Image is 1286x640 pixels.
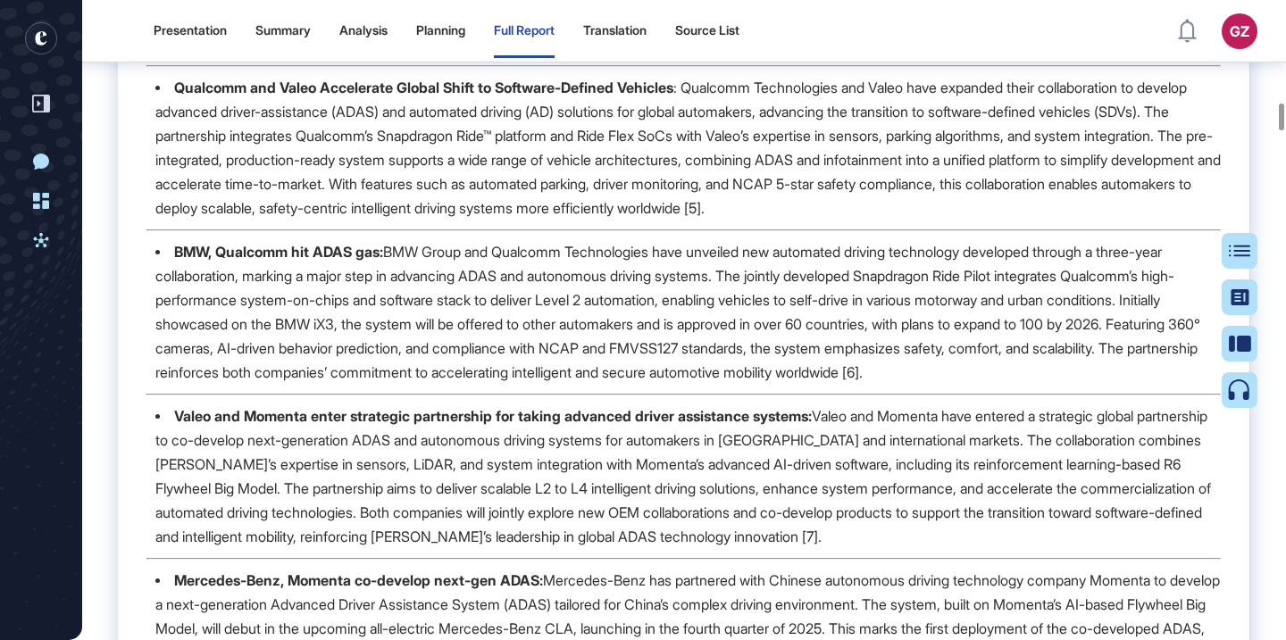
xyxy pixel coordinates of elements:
div: Source List [675,23,739,38]
div: Full Report [494,23,555,38]
div: Translation [583,23,647,38]
div: entrapeer-logo [25,22,57,54]
div: Summary [255,23,311,38]
span: Valeo and Momenta have entered a strategic global partnership to co-develop next-generation ADAS ... [155,407,1211,545]
button: GZ [1222,13,1257,49]
strong: Valeo and Momenta enter strategic partnership for taking advanced driver assistance systems: [174,407,812,425]
div: Presentation [154,23,227,38]
span: BMW Group and Qualcomm Technologies have unveiled new automated driving technology developed thro... [155,243,1200,381]
strong: Mercedes-Benz, Momenta co-develop next-gen ADAS: [174,571,543,589]
div: Planning [416,23,465,38]
div: Analysis [339,23,388,38]
span: : Qualcomm Technologies and Valeo have expanded their collaboration to develop advanced driver-as... [155,79,1221,217]
strong: Qualcomm and Valeo Accelerate Global Shift to Software-Defined Vehicles [174,79,673,96]
strong: BMW, Qualcomm hit ADAS gas: [174,243,383,261]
